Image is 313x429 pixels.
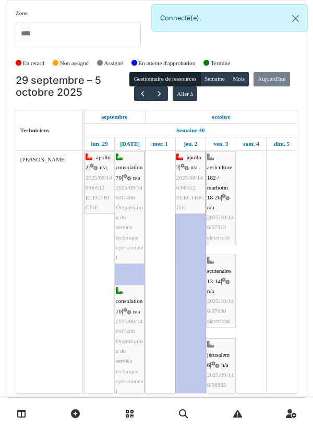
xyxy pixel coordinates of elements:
span: apollo 2 [86,154,111,170]
div: | [176,153,204,212]
a: 29 septembre 2025 [99,110,130,123]
a: 1 octobre 2025 [209,110,233,123]
button: Suivant [151,86,168,102]
div: | [207,340,235,400]
button: Aujourd'hui [254,72,290,86]
a: 3 octobre 2025 [211,137,231,150]
span: 2025/09/146/07486 [116,184,142,200]
a: 29 septembre 2025 [88,137,110,150]
span: electricité [207,234,230,241]
div: | [86,153,113,212]
a: 4 octobre 2025 [240,137,261,150]
a: 2 octobre 2025 [181,137,200,150]
span: Techniciens [20,127,50,133]
span: ELECTRICITE [176,194,204,210]
div: | [116,286,143,396]
span: n/a [133,308,140,314]
input: Tous [20,26,30,41]
span: 2025/09/146/07486 [116,318,142,334]
div: | [207,256,235,326]
button: Mois [228,72,249,86]
span: n/a [100,164,107,170]
button: Aller à [173,86,197,101]
label: En attente d'approbation [138,59,195,68]
span: n/a [190,164,198,170]
span: 2025/08/146/06512 [176,174,203,191]
span: 2025/08/146/06512 [86,174,112,191]
a: 30 septembre 2025 [117,137,142,150]
label: Terminé [211,59,230,68]
span: ELECTRICITE [86,194,110,210]
span: apollo 2 [176,154,201,170]
span: n/a [207,288,214,294]
span: jérusalem 6 [207,351,230,368]
div: | [207,153,235,243]
span: consolation 70 [116,298,143,314]
span: electricité [207,318,230,324]
span: agriculture 182 / marbotin 18-26 [207,164,232,200]
span: [PERSON_NAME] [20,156,67,162]
span: scutenaire 13-14 [207,268,231,284]
label: En retard [23,59,44,68]
h2: 29 septembre – 5 octobre 2025 [16,74,130,99]
span: 2025/09/146/06993 [207,372,234,388]
div: | [116,153,143,262]
span: électricité [207,392,230,398]
span: 2025/10/146/07640 [207,298,234,314]
span: n/a [221,362,228,368]
span: 2025/10/146/07313 [207,214,234,230]
div: Connecté(e). [151,4,308,32]
label: Zone [16,9,28,18]
a: 1 octobre 2025 [150,137,170,150]
label: Non assigné [60,59,89,68]
span: consolation 70 [116,164,143,180]
a: Semaine 40 [174,124,207,137]
label: Assigné [104,59,123,68]
span: n/a [207,204,214,210]
a: 5 octobre 2025 [271,137,292,150]
button: Gestionnaire de ressources [129,72,200,86]
button: Close [284,5,307,32]
span: Organisation du service technique opérationnel [116,204,143,260]
button: Semaine [200,72,229,86]
span: Organisation du service technique opérationnel [116,338,143,394]
span: n/a [133,174,140,181]
button: Précédent [134,86,151,102]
